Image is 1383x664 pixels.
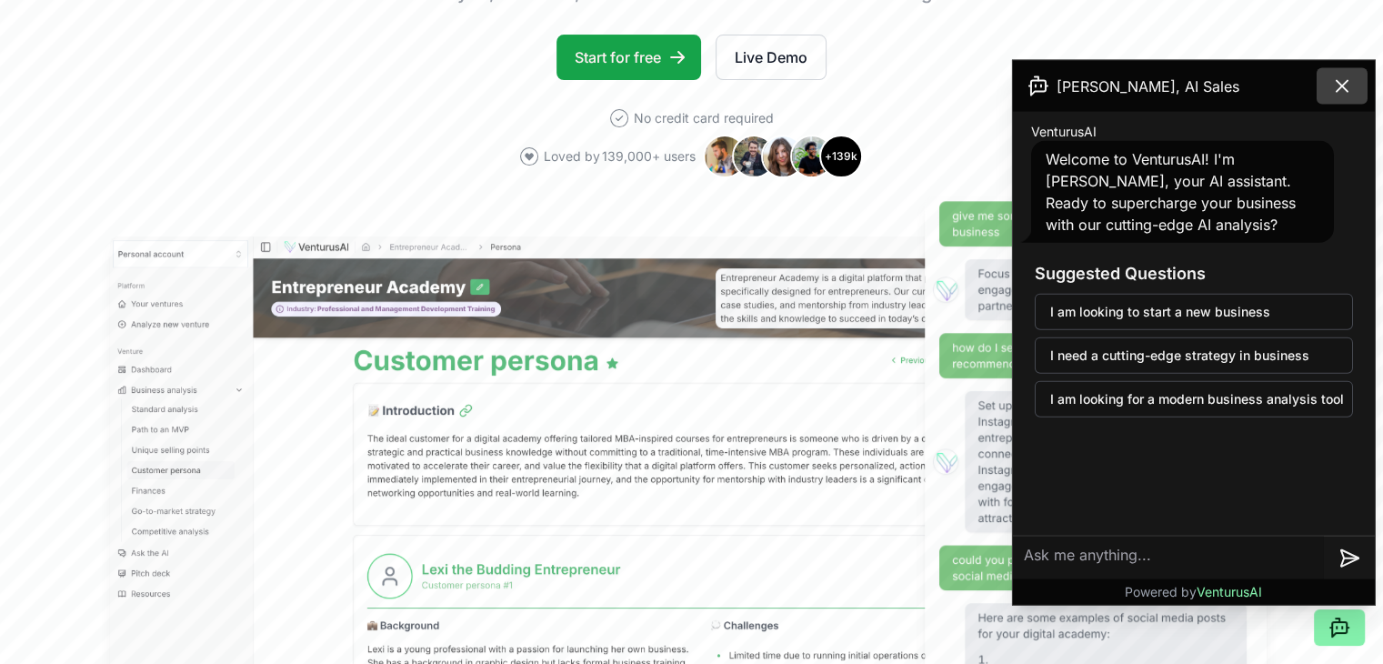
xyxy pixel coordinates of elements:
a: Live Demo [716,35,827,80]
button: I am looking to start a new business [1035,294,1353,330]
img: Avatar 3 [761,135,805,178]
button: I am looking for a modern business analysis tool [1035,381,1353,418]
span: Welcome to VenturusAI! I'm [PERSON_NAME], your AI assistant. Ready to supercharge your business w... [1046,150,1296,234]
img: Avatar 1 [703,135,747,178]
img: Avatar 2 [732,135,776,178]
span: VenturusAI [1197,584,1262,599]
p: Powered by [1125,583,1262,601]
span: [PERSON_NAME], AI Sales [1057,75,1239,97]
span: VenturusAI [1031,123,1097,141]
img: Avatar 4 [790,135,834,178]
h3: Suggested Questions [1035,261,1353,287]
button: I need a cutting-edge strategy in business [1035,337,1353,374]
a: Start for free [556,35,701,80]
